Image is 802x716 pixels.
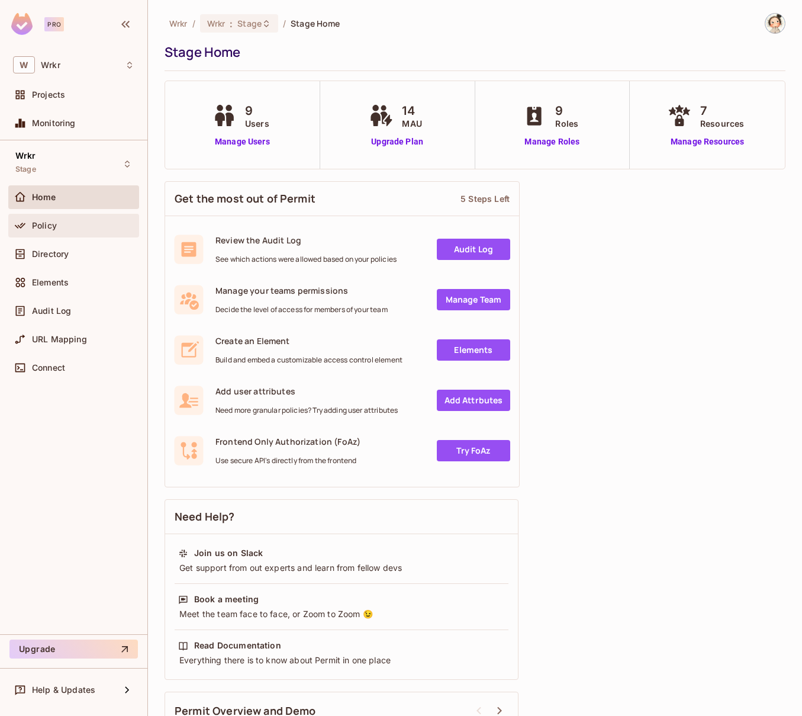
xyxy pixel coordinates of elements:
a: Upgrade Plan [366,136,427,148]
img: SReyMgAAAABJRU5ErkJggg== [11,13,33,35]
span: Monitoring [32,118,76,128]
span: Audit Log [32,306,71,316]
span: Add user attributes [215,386,398,397]
a: Try FoAz [437,440,510,461]
span: Stage Home [291,18,340,29]
div: Everything there is to know about Permit in one place [178,654,505,666]
img: Chandima Wickramasinghe [765,14,785,33]
span: Build and embed a customizable access control element [215,355,402,365]
a: Audit Log [437,239,510,260]
a: Elements [437,339,510,361]
span: MAU [402,117,421,130]
div: Read Documentation [194,640,281,651]
span: Users [245,117,269,130]
span: Wrkr [207,18,226,29]
span: Need more granular policies? Try adding user attributes [215,406,398,415]
span: Get the most out of Permit [175,191,315,206]
div: 5 Steps Left [460,193,510,204]
a: Manage Users [210,136,275,148]
span: Wrkr [15,151,36,160]
span: Connect [32,363,65,373]
span: 7 [700,102,744,120]
a: Add Attrbutes [437,390,510,411]
span: Projects [32,90,65,99]
span: Policy [32,221,57,230]
li: / [283,18,286,29]
div: Meet the team face to face, or Zoom to Zoom 😉 [178,608,505,620]
span: Manage your teams permissions [215,285,388,296]
span: W [13,56,35,73]
span: 14 [402,102,421,120]
span: Create an Element [215,335,402,346]
span: Roles [555,117,578,130]
span: Directory [32,249,69,259]
span: 9 [245,102,269,120]
span: Resources [700,117,744,130]
span: Stage [15,165,36,174]
span: : [229,19,233,28]
div: Join us on Slack [194,547,263,559]
span: Workspace: Wrkr [41,60,60,70]
span: Elements [32,278,69,287]
span: Frontend Only Authorization (FoAz) [215,436,360,447]
span: Help & Updates [32,685,95,695]
div: Book a meeting [194,593,259,605]
div: Pro [44,17,64,31]
span: Stage [237,18,262,29]
span: See which actions were allowed based on your policies [215,255,397,264]
a: Manage Resources [665,136,750,148]
a: Manage Roles [520,136,584,148]
li: / [192,18,195,29]
span: the active workspace [169,18,188,29]
span: Use secure API's directly from the frontend [215,456,360,465]
a: Manage Team [437,289,510,310]
span: 9 [555,102,578,120]
span: Review the Audit Log [215,235,397,246]
span: Decide the level of access for members of your team [215,305,388,314]
span: Home [32,192,56,202]
span: URL Mapping [32,335,87,344]
div: Get support from out experts and learn from fellow devs [178,562,505,574]
div: Stage Home [165,43,780,61]
span: Need Help? [175,509,235,524]
button: Upgrade [9,640,138,659]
